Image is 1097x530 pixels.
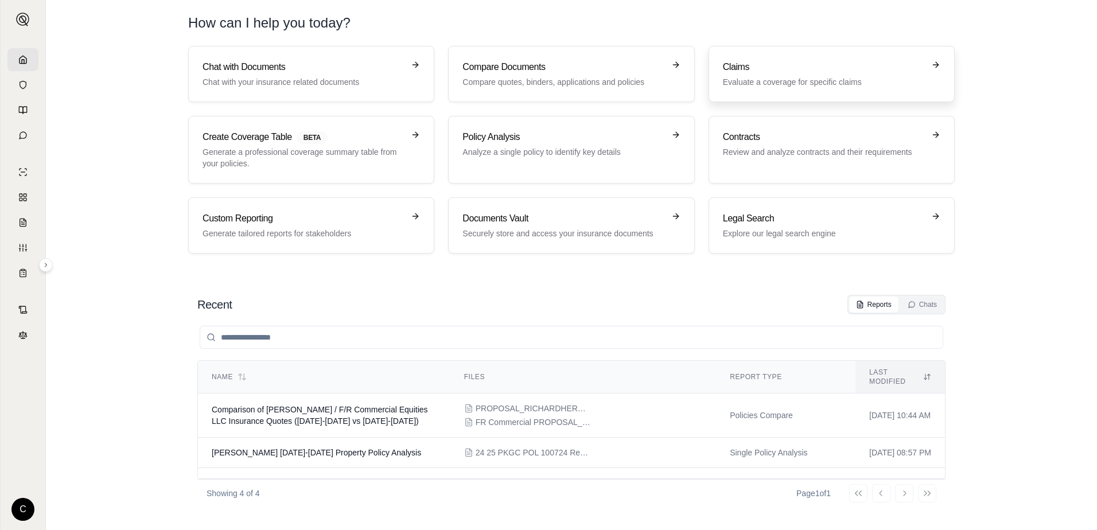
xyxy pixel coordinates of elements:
h3: Documents Vault [462,212,664,225]
a: Policy Comparisons [7,186,38,209]
span: PROPOSAL_RICHARDHERMANN.pdf [476,403,590,414]
span: Comparison of Richard Hermann / F/R Commercial Equities LLC Insurance Quotes (2024-2025 vs 2025-2... [212,405,428,426]
a: Coverage Table [7,262,38,285]
div: Name [212,372,437,381]
h3: Compare Documents [462,60,664,74]
span: Richard Hermann 2024-2025 Property Policy Analysis [212,448,421,457]
p: Generate a professional coverage summary table from your policies. [203,146,404,169]
p: Securely store and access your insurance documents [462,228,664,239]
p: Analyze a single policy to identify key details [462,146,664,158]
a: Legal Search Engine [7,324,38,346]
span: 24 25 PKGC POL 100724 Renewal Policy.pdf [476,447,590,458]
img: Expand sidebar [16,13,30,26]
td: [DATE] 08:57 PM [855,438,945,468]
button: Expand sidebar [39,258,53,272]
a: Chat [7,124,38,147]
th: Report Type [716,361,855,393]
a: Compare DocumentsCompare quotes, binders, applications and policies [448,46,694,102]
td: Single Policy Analysis [716,438,855,468]
span: BETA [297,131,328,144]
p: Generate tailored reports for stakeholders [203,228,404,239]
a: Documents VaultSecurely store and access your insurance documents [448,197,694,254]
h3: Chat with Documents [203,60,404,74]
a: Home [7,48,38,71]
a: Create Coverage TableBETAGenerate a professional coverage summary table from your policies. [188,116,434,184]
h3: Claims [723,60,924,74]
a: ContractsReview and analyze contracts and their requirements [709,116,955,184]
a: Claim Coverage [7,211,38,234]
td: Coverage Table [716,468,855,510]
a: Documents Vault [7,73,38,96]
a: ClaimsEvaluate a coverage for specific claims [709,46,955,102]
h3: Create Coverage Table [203,130,404,144]
p: Chat with your insurance related documents [203,76,404,88]
a: Prompt Library [7,99,38,122]
p: Review and analyze contracts and their requirements [723,146,924,158]
a: Chat with DocumentsChat with your insurance related documents [188,46,434,102]
th: Files [450,361,716,393]
a: Custom ReportingGenerate tailored reports for stakeholders [188,197,434,254]
span: FR Commercial PROPOSAL_FRCOMMERCIALEQUITIESLLC.pdf [476,416,590,428]
h3: Contracts [723,130,924,144]
h3: Legal Search [723,212,924,225]
a: Legal SearchExplore our legal search engine [709,197,955,254]
h2: Recent [197,297,232,313]
p: Explore our legal search engine [723,228,924,239]
button: Chats [901,297,944,313]
a: Policy AnalysisAnalyze a single policy to identify key details [448,116,694,184]
a: Single Policy [7,161,38,184]
button: Expand sidebar [11,8,34,31]
h1: How can I help you today? [188,14,955,32]
p: Evaluate a coverage for specific claims [723,76,924,88]
div: Reports [856,300,892,309]
p: Compare quotes, binders, applications and policies [462,76,664,88]
h3: Custom Reporting [203,212,404,225]
td: Policies Compare [716,393,855,438]
a: Contract Analysis [7,298,38,321]
h3: Policy Analysis [462,130,664,144]
p: Showing 4 of 4 [207,488,260,499]
div: Page 1 of 1 [796,488,831,499]
div: C [11,498,34,521]
td: [DATE] 10:44 AM [855,393,945,438]
div: Last modified [869,368,931,386]
div: Chats [908,300,937,309]
a: Custom Report [7,236,38,259]
button: Reports [849,297,898,313]
td: [DATE] 08:52 PM [855,468,945,510]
